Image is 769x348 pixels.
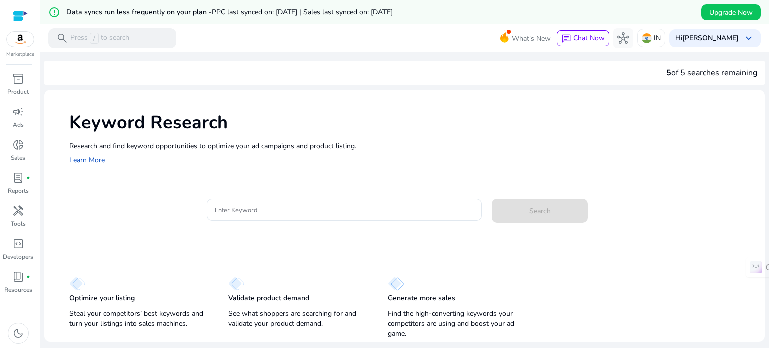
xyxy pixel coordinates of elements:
[6,51,34,58] p: Marketplace
[12,327,24,339] span: dark_mode
[613,28,633,48] button: hub
[7,32,34,47] img: amazon.svg
[617,32,629,44] span: hub
[388,277,404,291] img: diamond.svg
[557,30,609,46] button: chatChat Now
[675,35,739,42] p: Hi
[66,8,393,17] h5: Data syncs run less frequently on your plan -
[7,87,29,96] p: Product
[709,7,753,18] span: Upgrade Now
[90,33,99,44] span: /
[12,205,24,217] span: handyman
[228,293,309,303] p: Validate product demand
[69,155,105,165] a: Learn More
[69,141,755,151] p: Research and find keyword opportunities to optimize your ad campaigns and product listing.
[4,285,32,294] p: Resources
[11,219,26,228] p: Tools
[228,277,245,291] img: diamond.svg
[12,73,24,85] span: inventory_2
[12,172,24,184] span: lab_profile
[682,33,739,43] b: [PERSON_NAME]
[48,6,60,18] mat-icon: error_outline
[561,34,571,44] span: chat
[743,32,755,44] span: keyboard_arrow_down
[26,275,30,279] span: fiber_manual_record
[228,309,367,329] p: See what shoppers are searching for and validate your product demand.
[388,293,455,303] p: Generate more sales
[654,29,661,47] p: IN
[666,67,671,78] span: 5
[70,33,129,44] p: Press to search
[69,277,86,291] img: diamond.svg
[3,252,33,261] p: Developers
[666,67,757,79] div: of 5 searches remaining
[69,112,755,133] h1: Keyword Research
[56,32,68,44] span: search
[69,309,208,329] p: Steal your competitors’ best keywords and turn your listings into sales machines.
[8,186,29,195] p: Reports
[13,120,24,129] p: Ads
[12,139,24,151] span: donut_small
[388,309,527,339] p: Find the high-converting keywords your competitors are using and boost your ad game.
[12,238,24,250] span: code_blocks
[26,176,30,180] span: fiber_manual_record
[11,153,25,162] p: Sales
[573,33,605,43] span: Chat Now
[12,271,24,283] span: book_4
[212,7,393,17] span: PPC last synced on: [DATE] | Sales last synced on: [DATE]
[642,33,652,43] img: in.svg
[69,293,135,303] p: Optimize your listing
[701,4,761,20] button: Upgrade Now
[512,30,551,47] span: What's New
[12,106,24,118] span: campaign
